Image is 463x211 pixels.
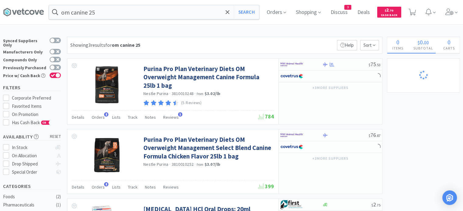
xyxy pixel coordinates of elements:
div: Synced Suppliers Only [3,38,47,47]
span: Orders [92,184,105,190]
span: 784 [258,113,274,120]
h4: Subtotal [408,45,438,51]
span: Orders [92,114,105,120]
span: from [197,162,203,167]
span: $ [371,203,373,207]
span: $ [418,39,420,46]
div: Compounds Only [3,57,47,62]
div: Open Intercom Messenger [442,190,457,205]
img: f6b2451649754179b5b4e0c70c3f7cb0_2.png [280,131,303,140]
div: Corporate Preferred [12,94,61,102]
span: 0 [447,38,451,46]
span: Details [72,184,84,190]
span: Track [128,184,138,190]
span: 2 [385,7,393,13]
a: $2.70Cash Back [377,4,401,20]
span: · [195,162,196,167]
span: for [105,42,140,48]
span: 8 [104,182,108,186]
span: . 87 [376,133,381,138]
span: 2 [371,201,381,208]
input: Search by item, sku, manufacturer, ingredient, size... [49,5,259,19]
button: +3more suppliers [309,154,352,163]
strong: om canine 25 [112,42,140,48]
span: 5 [178,112,182,117]
span: Reviews [163,114,179,120]
div: Previously Purchased [3,65,47,70]
span: · [195,91,196,96]
span: Notes [145,114,156,120]
img: 209d0416f2714913a0dff5ca99237711_481340.jpg [87,135,127,175]
span: 76 [369,131,381,138]
img: 77fca1acd8b6420a9015268ca798ef17_1.png [280,142,303,151]
span: · [169,162,170,167]
div: Special Order [12,168,52,176]
span: Reviews [163,184,179,190]
span: from [197,92,203,96]
span: $ [369,133,370,138]
span: Track [128,114,138,120]
img: 77fca1acd8b6420a9015268ca798ef17_1.png [280,72,303,81]
span: Details [72,114,84,120]
strong: $3.07 / lb [205,162,221,167]
span: 8 [104,112,108,117]
h4: Items [387,45,408,51]
span: 0 [396,38,399,46]
img: dcfdf8bdf77c4dbb9781b1fd31efede1_481656.png [87,65,127,104]
div: On Allocation [12,152,52,159]
span: Sort [360,40,379,50]
div: Pharmaceuticals [3,201,52,209]
button: Search [234,5,259,19]
a: Purina Pro Plan Veterinary Diets OM Overweight Management Select Blend Canine Formula Chicken Fla... [143,135,272,160]
div: In Stock [12,144,52,151]
span: 3810010252 [172,162,194,167]
span: 0 [420,38,423,46]
div: ( 1 ) [56,201,61,209]
a: Nestle Purina [143,162,168,167]
div: . [408,39,438,45]
span: Notes [145,184,156,190]
span: Lists [112,114,121,120]
h5: Categories [3,183,61,190]
span: 3 [345,5,351,9]
span: . 70 [389,9,393,12]
span: reset [50,134,61,140]
div: ( 2 ) [56,193,61,200]
a: Purina Pro Plan Veterinary Diets OM Overweight Management Canine Formula 25lb 1 bag [143,65,272,90]
span: CB [41,121,47,124]
div: Foods [3,193,52,200]
span: . 75 [376,203,381,207]
span: 00 [424,39,429,46]
span: $ [385,9,386,12]
span: . 53 [376,63,381,67]
div: Showing 3 results [70,41,140,49]
span: 399 [258,183,274,190]
img: 67d67680309e4a0bb49a5ff0391dcc42_6.png [280,200,303,209]
a: Deals [355,10,372,15]
span: 3810010248 [172,91,194,96]
strong: $3.02 / lb [205,91,221,96]
span: 75 [369,61,381,68]
div: Drop Shipped [12,160,52,168]
p: (5 Reviews) [181,100,202,106]
h5: Availability [3,133,61,140]
a: Discuss3 [328,10,350,15]
h5: Filters [3,84,61,91]
span: Has Cash Back [12,120,50,125]
div: Price w/ Cash Back [3,73,47,78]
img: f6b2451649754179b5b4e0c70c3f7cb0_2.png [280,60,303,69]
button: +3more suppliers [309,83,352,92]
p: Help [337,40,357,50]
span: Cash Back [381,14,398,18]
span: Lists [112,184,121,190]
div: Favorited Items [12,103,61,110]
a: Nestle Purina [143,91,168,96]
span: $ [369,63,370,67]
h4: Carts [438,45,460,51]
span: · [169,91,170,96]
div: Manufacturers Only [3,49,47,54]
div: On Promotion [12,111,61,118]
